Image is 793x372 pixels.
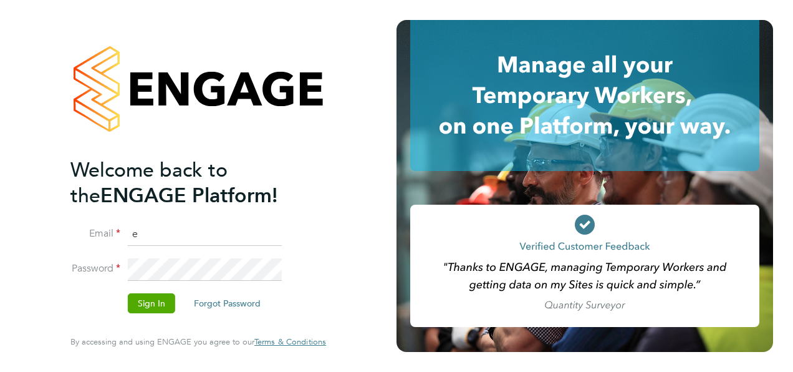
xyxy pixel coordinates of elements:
h2: ENGAGE Platform! [70,157,314,208]
button: Sign In [128,293,175,313]
a: Terms & Conditions [254,337,326,347]
span: Welcome back to the [70,158,228,208]
input: Enter your work email... [128,223,282,246]
span: By accessing and using ENGAGE you agree to our [70,336,326,347]
span: Terms & Conditions [254,336,326,347]
label: Email [70,227,120,240]
label: Password [70,262,120,275]
button: Forgot Password [184,293,271,313]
